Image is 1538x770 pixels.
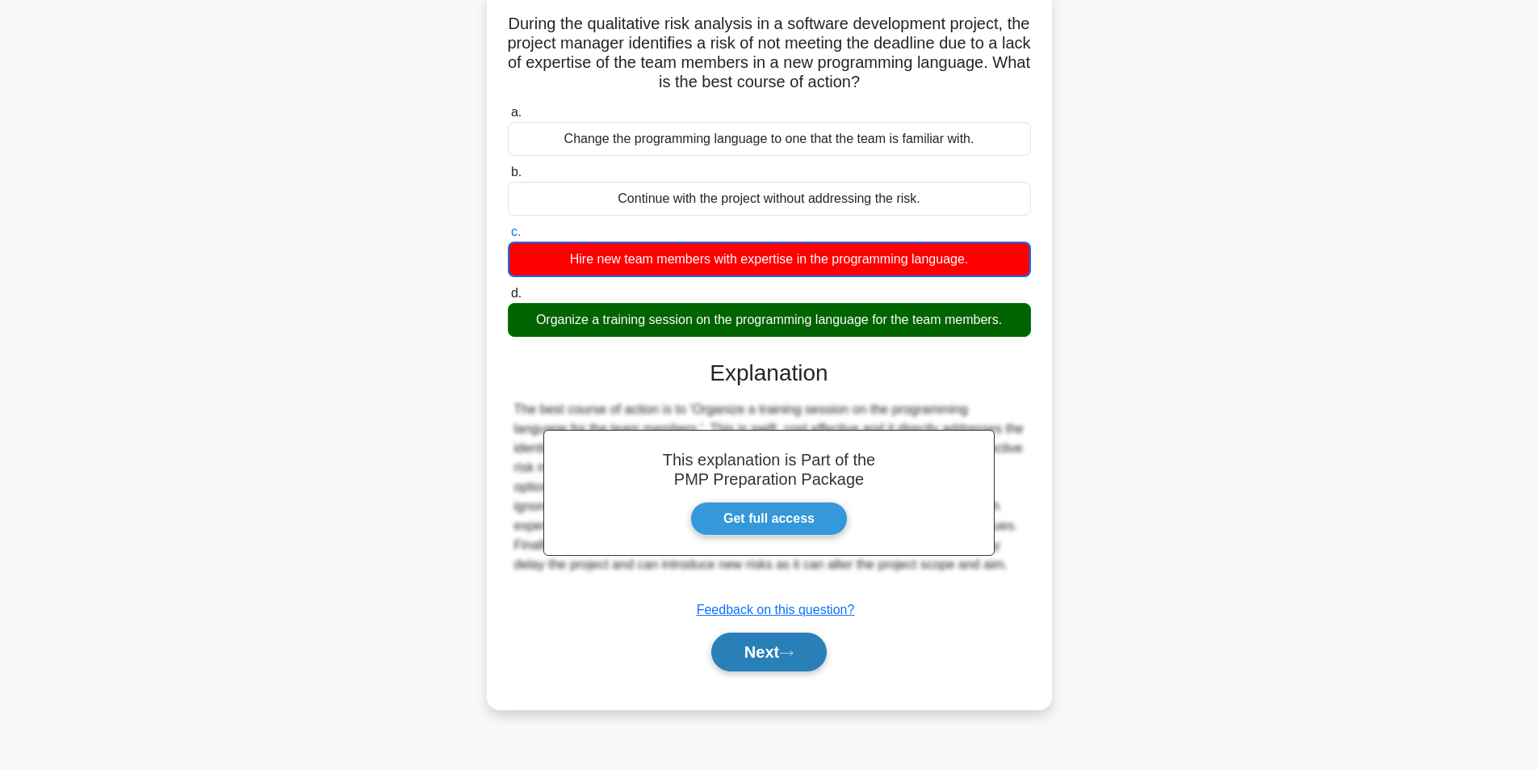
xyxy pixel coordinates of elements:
[511,105,522,119] span: a.
[508,303,1031,337] div: Organize a training session on the programming language for the team members.
[518,360,1021,387] h3: Explanation
[697,603,855,616] a: Feedback on this question?
[506,14,1033,93] h5: During the qualitative risk analysis in a software development project, the project manager ident...
[508,182,1031,216] div: Continue with the project without addressing the risk.
[508,122,1031,156] div: Change the programming language to one that the team is familiar with.
[514,400,1025,574] div: The best course of action is to 'Organize a training session on the programming language for the ...
[511,165,522,179] span: b.
[690,502,848,536] a: Get full access
[508,242,1031,277] div: Hire new team members with expertise in the programming language.
[511,286,522,300] span: d.
[711,633,827,671] button: Next
[511,225,521,238] span: c.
